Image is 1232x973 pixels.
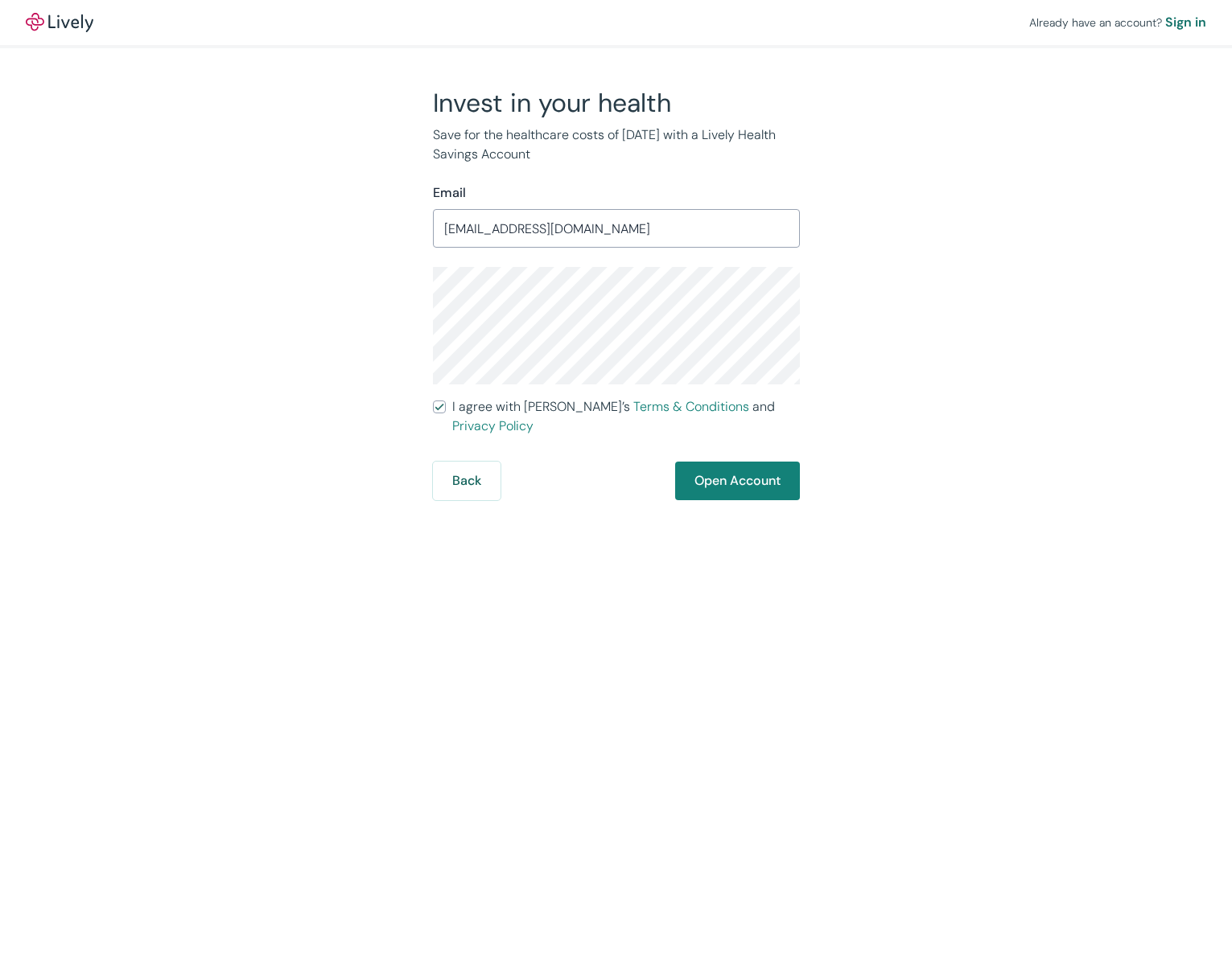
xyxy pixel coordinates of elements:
[433,183,466,203] label: Email
[1165,13,1206,32] a: Sign in
[1029,13,1206,32] div: Already have an account?
[675,462,800,500] button: Open Account
[26,13,93,32] img: Lively
[433,125,800,164] p: Save for the healthcare costs of [DATE] with a Lively Health Savings Account
[452,397,800,436] span: I agree with [PERSON_NAME]’s and
[633,398,749,415] a: Terms & Conditions
[433,462,501,500] button: Back
[433,87,800,119] h2: Invest in your health
[26,13,93,32] a: LivelyLively
[452,417,534,434] a: Privacy Policy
